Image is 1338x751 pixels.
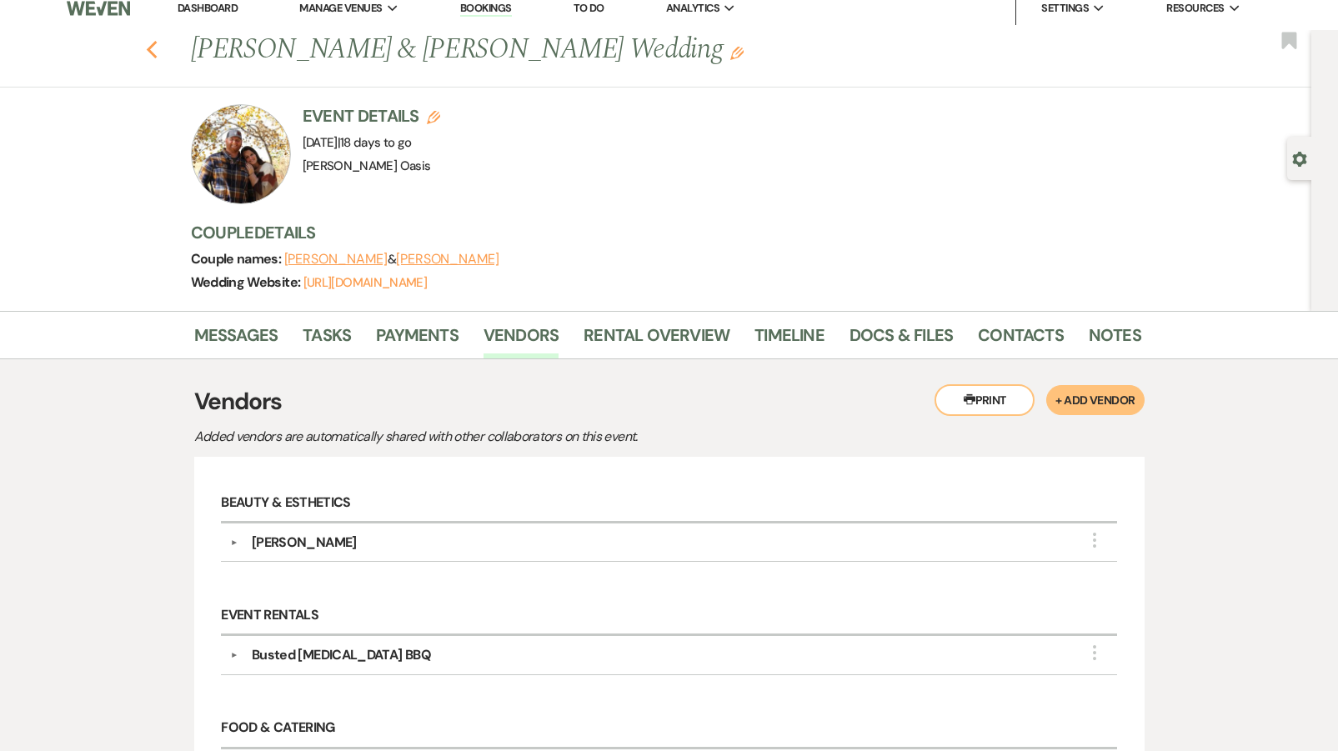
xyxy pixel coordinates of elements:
a: Rental Overview [584,322,729,358]
button: ▼ [224,651,244,659]
p: Added vendors are automatically shared with other collaborators on this event. [194,426,778,448]
div: [PERSON_NAME] [252,533,357,553]
h3: Couple Details [191,221,1125,244]
span: 18 days to go [340,134,412,151]
a: Contacts [978,322,1064,358]
span: Couple names: [191,250,284,268]
button: [PERSON_NAME] [284,253,388,266]
button: [PERSON_NAME] [396,253,499,266]
a: Timeline [754,322,824,358]
h3: Vendors [194,384,1145,419]
span: [PERSON_NAME] Oasis [303,158,431,174]
button: Open lead details [1292,150,1307,166]
button: Edit [730,45,744,60]
a: Notes [1089,322,1141,358]
a: Dashboard [178,1,238,15]
span: & [284,251,499,268]
button: Print [935,384,1035,416]
a: Messages [194,322,278,358]
h6: Event Rentals [221,597,1116,636]
a: Tasks [303,322,351,358]
a: To Do [574,1,604,15]
span: [DATE] [303,134,412,151]
span: | [338,134,412,151]
div: Busted [MEDICAL_DATA] BBQ [252,645,431,665]
h6: Beauty & Esthetics [221,484,1116,523]
a: Vendors [484,322,559,358]
a: Bookings [460,1,512,17]
h3: Event Details [303,104,441,128]
button: ▼ [224,538,244,547]
h1: [PERSON_NAME] & [PERSON_NAME] Wedding [191,30,938,70]
a: Payments [376,322,459,358]
a: Docs & Files [849,322,953,358]
a: [URL][DOMAIN_NAME] [303,274,427,291]
span: Wedding Website: [191,273,303,291]
h6: Food & Catering [221,710,1116,749]
button: + Add Vendor [1046,385,1144,415]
